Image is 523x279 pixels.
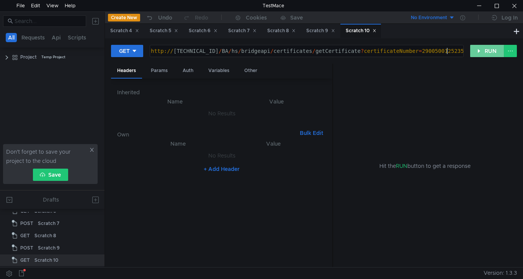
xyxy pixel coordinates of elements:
span: RUN [396,162,407,169]
div: Scratch 7 [38,218,59,229]
span: Version: 1.3.3 [484,268,517,279]
h6: Own [117,130,297,139]
button: GET [111,45,143,57]
th: Value [227,97,326,106]
span: Don't forget to save your project to the cloud [6,147,88,166]
span: POST [20,218,33,229]
span: Hit the button to get a response [379,162,471,170]
div: GET [119,47,130,55]
th: Value [227,139,320,148]
th: Name [123,97,227,106]
button: All [6,33,17,42]
th: Name [129,139,227,148]
div: Scratch 6 [189,27,217,35]
div: Auth [177,64,199,78]
div: Scratch 8 [267,27,296,35]
nz-embed-empty: No Results [208,110,235,117]
div: Scratch 5 [150,27,178,35]
button: RUN [470,45,504,57]
button: Undo [140,12,178,23]
div: Cookies [246,13,267,22]
div: Scratch 10 [34,254,58,266]
div: Scratch 9 [38,242,60,254]
div: No Environment [411,14,447,21]
button: + Add Header [201,164,243,174]
span: POST [20,242,33,254]
div: Other [238,64,263,78]
div: Scratch 4 [110,27,139,35]
button: Requests [19,33,47,42]
input: Search... [15,17,82,25]
div: Headers [111,64,142,79]
div: Redo [195,13,208,22]
div: Params [145,64,174,78]
button: Api [49,33,63,42]
div: Scratch 8 [34,230,56,241]
span: GET [20,254,30,266]
div: Log In [502,13,518,22]
div: Save [290,15,303,20]
button: Scripts [65,33,88,42]
button: Create New [108,14,140,21]
div: Scratch 10 [346,27,376,35]
div: Temp Project [41,51,65,63]
div: Scratch 7 [228,27,257,35]
span: GET [20,230,30,241]
button: Bulk Edit [297,128,326,138]
div: Scratch 9 [306,27,335,35]
div: Undo [158,13,172,22]
h6: Inherited [117,88,326,97]
div: Drafts [43,195,59,204]
button: Save [33,169,68,181]
div: Project [20,51,37,63]
nz-embed-empty: No Results [208,152,235,159]
div: Variables [202,64,235,78]
button: No Environment [402,11,455,24]
button: Redo [178,12,214,23]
